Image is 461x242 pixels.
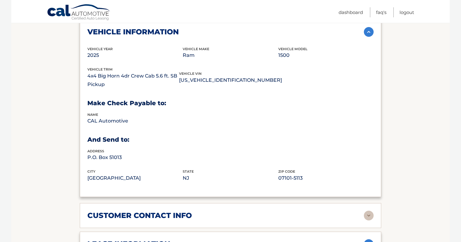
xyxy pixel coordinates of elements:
[364,211,374,220] img: accordion-rest.svg
[87,153,183,162] p: P.O. Box 51013
[339,7,363,17] a: Dashboard
[278,51,374,60] p: 1500
[278,169,295,174] span: zip code
[376,7,386,17] a: FAQ's
[278,47,308,51] span: vehicle model
[87,72,179,89] p: 4x4 Big Horn 4dr Crew Cab 5.6 ft. SB Pickup
[87,47,113,51] span: vehicle Year
[87,99,374,107] h3: Make Check Payable to:
[399,7,414,17] a: Logout
[87,112,98,117] span: name
[87,169,95,174] span: city
[87,211,192,220] h2: customer contact info
[87,149,104,153] span: address
[183,51,278,60] p: Ram
[47,4,111,22] a: Cal Automotive
[87,174,183,182] p: [GEOGRAPHIC_DATA]
[87,117,183,125] p: CAL Automotive
[183,174,278,182] p: NJ
[183,169,194,174] span: state
[87,51,183,60] p: 2025
[179,71,202,76] span: vehicle vin
[87,27,179,36] h2: vehicle information
[87,67,113,71] span: vehicle trim
[87,136,374,143] h3: And Send to:
[364,27,374,37] img: accordion-active.svg
[278,174,374,182] p: 07101-5113
[179,76,282,85] p: [US_VEHICLE_IDENTIFICATION_NUMBER]
[183,47,209,51] span: vehicle make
